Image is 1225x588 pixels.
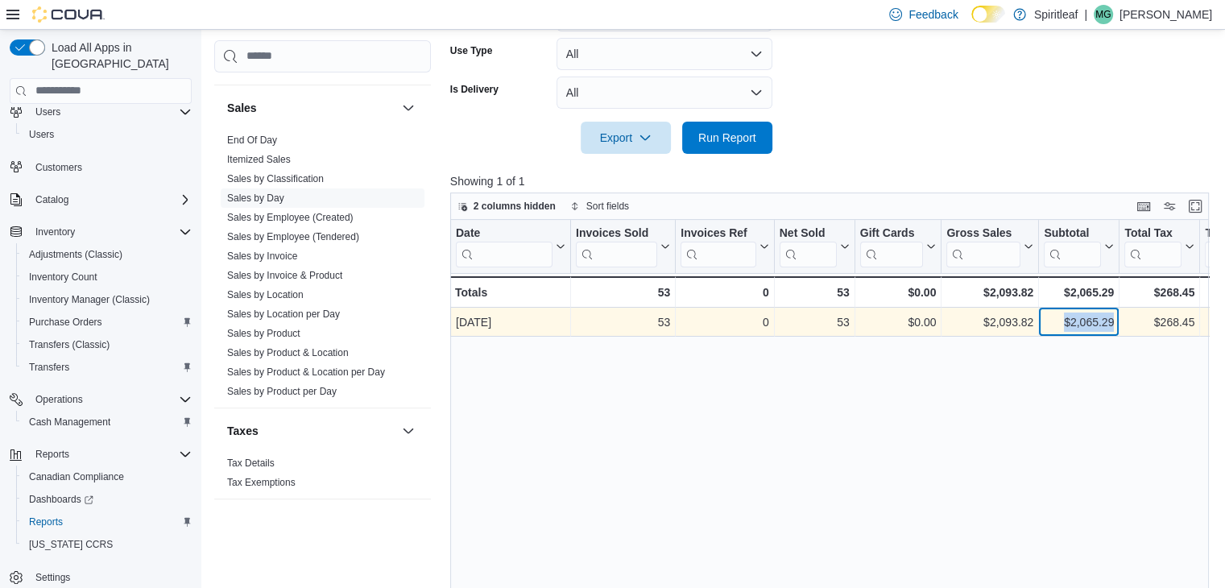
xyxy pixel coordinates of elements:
button: Users [29,102,67,122]
button: Catalog [29,190,75,209]
p: | [1084,5,1087,24]
a: [US_STATE] CCRS [23,535,119,554]
span: Transfers [23,358,192,377]
a: Adjustments (Classic) [23,245,129,264]
button: Subtotal [1044,226,1114,267]
span: Washington CCRS [23,535,192,554]
button: Sales [399,98,418,118]
button: Purchase Orders [16,311,198,333]
span: Dashboards [29,493,93,506]
span: Load All Apps in [GEOGRAPHIC_DATA] [45,39,192,72]
a: Sales by Invoice & Product [227,270,342,281]
button: Invoices Sold [576,226,670,267]
span: Dashboards [23,490,192,509]
span: Tax Exemptions [227,476,296,489]
span: Inventory [35,226,75,238]
span: Settings [29,567,192,587]
span: Cash Management [29,416,110,429]
div: Date [456,226,552,241]
button: Inventory Count [16,266,198,288]
img: Cova [32,6,105,23]
button: Adjustments (Classic) [16,243,198,266]
div: Total Tax [1124,226,1182,267]
span: Sales by Employee (Created) [227,211,354,224]
a: Inventory Manager (Classic) [23,290,156,309]
button: Gift Cards [859,226,936,267]
div: Invoices Ref [681,226,755,267]
div: $2,065.29 [1044,283,1114,302]
p: Showing 1 of 1 [450,173,1217,189]
span: Adjustments (Classic) [23,245,192,264]
span: Canadian Compliance [29,470,124,483]
div: 53 [576,283,670,302]
span: Sales by Location per Day [227,308,340,321]
span: Transfers [29,361,69,374]
span: Users [29,128,54,141]
div: Invoices Sold [576,226,657,241]
button: Users [16,123,198,146]
span: Catalog [35,193,68,206]
span: 2 columns hidden [474,200,556,213]
span: Export [590,122,661,154]
button: Cash Management [16,411,198,433]
div: Subtotal [1044,226,1101,241]
span: Adjustments (Classic) [29,248,122,261]
button: Transfers (Classic) [16,333,198,356]
span: Sales by Employee (Tendered) [227,230,359,243]
a: Sales by Classification [227,173,324,184]
button: Enter fullscreen [1186,197,1205,216]
input: Dark Mode [971,6,1005,23]
button: Keyboard shortcuts [1134,197,1153,216]
span: Inventory [29,222,192,242]
div: Invoices Ref [681,226,755,241]
a: Sales by Product & Location per Day [227,366,385,378]
span: Users [35,106,60,118]
div: Sales [214,130,431,408]
span: Catalog [29,190,192,209]
span: Purchase Orders [23,313,192,332]
button: All [557,38,772,70]
button: Reports [16,511,198,533]
button: All [557,77,772,109]
div: Gift Card Sales [859,226,923,267]
span: Transfers (Classic) [23,335,192,354]
button: Operations [3,388,198,411]
button: Total Tax [1124,226,1194,267]
button: Inventory [29,222,81,242]
a: Customers [29,158,89,177]
div: $268.45 [1124,313,1194,332]
div: 53 [780,313,850,332]
span: Reports [35,448,69,461]
span: Purchase Orders [29,316,102,329]
span: Sales by Classification [227,172,324,185]
span: MG [1095,5,1111,24]
a: Sales by Product [227,328,300,339]
a: Canadian Compliance [23,467,130,487]
span: Reports [29,516,63,528]
div: $0.00 [860,313,937,332]
div: Net Sold [779,226,836,241]
span: Settings [35,571,70,584]
a: Sales by Location [227,289,304,300]
button: Run Report [682,122,772,154]
button: Catalog [3,188,198,211]
button: Net Sold [779,226,849,267]
span: Inventory Manager (Classic) [29,293,150,306]
button: Customers [3,155,198,179]
button: Taxes [227,423,395,439]
a: Sales by Employee (Created) [227,212,354,223]
span: Itemized Sales [227,153,291,166]
button: Inventory [3,221,198,243]
div: 53 [779,283,849,302]
button: Display options [1160,197,1179,216]
span: Sales by Invoice & Product [227,269,342,282]
span: Sales by Product per Day [227,385,337,398]
label: Is Delivery [450,83,499,96]
div: $0.00 [859,283,936,302]
a: Tax Exemptions [227,477,296,488]
button: Canadian Compliance [16,466,198,488]
button: Export [581,122,671,154]
button: [US_STATE] CCRS [16,533,198,556]
button: Gross Sales [946,226,1033,267]
button: Operations [29,390,89,409]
